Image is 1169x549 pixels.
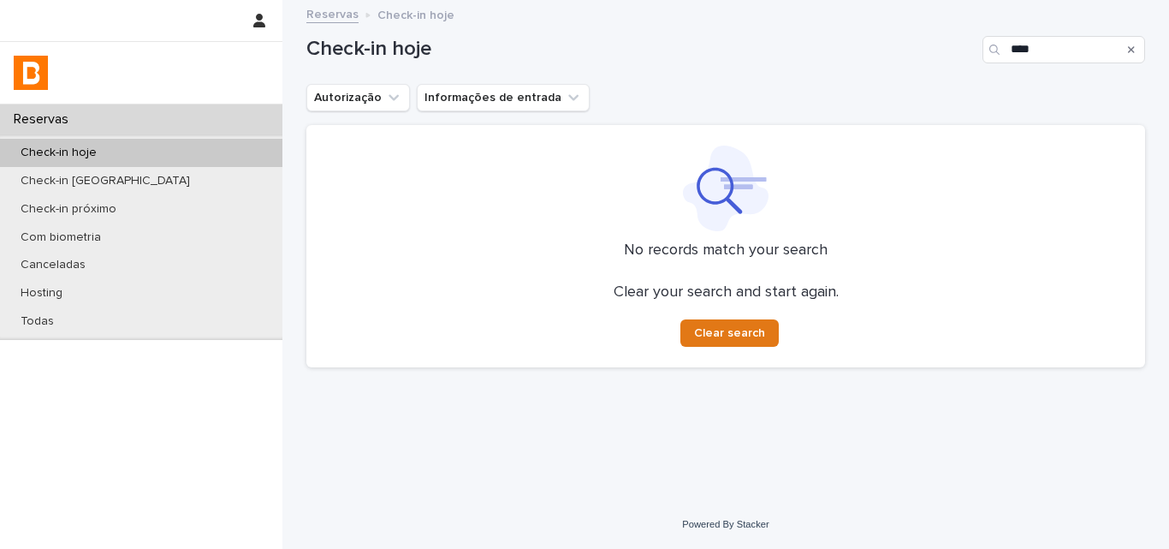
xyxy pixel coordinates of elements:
[982,36,1145,63] input: Search
[7,202,130,217] p: Check-in próximo
[7,286,76,301] p: Hosting
[377,4,454,23] p: Check-in hoje
[694,327,765,339] span: Clear search
[327,242,1124,260] p: No records match your search
[306,3,359,23] a: Reservas
[306,84,410,111] button: Autorização
[7,146,110,160] p: Check-in hoje
[7,174,204,188] p: Check-in [GEOGRAPHIC_DATA]
[7,314,68,329] p: Todas
[7,230,115,245] p: Com biometria
[7,258,99,272] p: Canceladas
[306,37,976,62] h1: Check-in hoje
[14,56,48,90] img: zVaNuJHRTjyIjT5M9Xd5
[417,84,590,111] button: Informações de entrada
[614,283,839,302] p: Clear your search and start again.
[680,319,779,347] button: Clear search
[7,111,82,128] p: Reservas
[682,519,768,529] a: Powered By Stacker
